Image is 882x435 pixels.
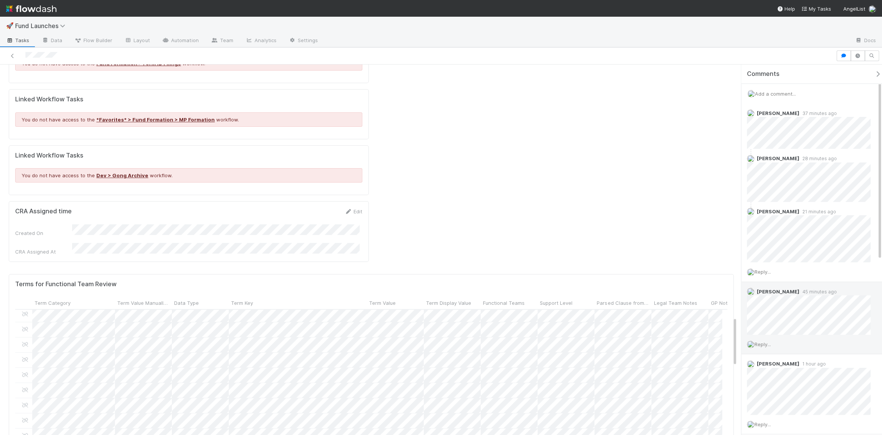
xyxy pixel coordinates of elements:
[747,155,755,162] img: avatar_ba76ddef-3fd0-4be4-9bc3-126ad567fcd5.png
[849,35,882,47] a: Docs
[747,109,755,117] img: avatar_ac990a78-52d7-40f8-b1fe-cbbd1cda261e.png
[156,35,205,47] a: Automation
[15,168,362,183] div: You do not have access to the workflow.
[239,35,283,47] a: Analytics
[15,229,72,237] div: Created On
[344,208,362,214] a: Edit
[6,36,30,44] span: Tasks
[6,22,14,29] span: 🚀
[757,288,799,295] span: [PERSON_NAME]
[654,299,697,307] span: Legal Team Notes
[747,268,755,276] img: avatar_6177bb6d-328c-44fd-b6eb-4ffceaabafa4.png
[6,2,57,15] img: logo-inverted-e16ddd16eac7371096b0.svg
[747,360,755,368] img: avatar_60d9c2d4-5636-42bf-bfcd-7078767691ab.png
[96,172,148,178] a: Dev > Gong Archive
[801,6,831,12] span: My Tasks
[755,341,771,347] span: Reply...
[799,361,826,367] span: 1 hour ago
[801,5,831,13] a: My Tasks
[15,152,362,159] h5: Linked Workflow Tasks
[755,269,771,275] span: Reply...
[15,112,362,127] div: You do not have access to the workflow.
[843,6,865,12] span: AngelList
[799,209,836,214] span: 21 minutes ago
[283,35,324,47] a: Settings
[483,299,525,307] span: Functional Teams
[15,281,116,288] h5: Terms for Functional Team Review
[747,288,755,295] img: avatar_ac990a78-52d7-40f8-b1fe-cbbd1cda261e.png
[205,35,239,47] a: Team
[799,156,837,161] span: 28 minutes ago
[117,299,170,307] span: Term Value Manually Reviewed
[747,421,755,428] img: avatar_6177bb6d-328c-44fd-b6eb-4ffceaabafa4.png
[36,35,68,47] a: Data
[747,208,755,215] img: avatar_ac990a78-52d7-40f8-b1fe-cbbd1cda261e.png
[799,289,837,295] span: 45 minutes ago
[747,90,755,98] img: avatar_6177bb6d-328c-44fd-b6eb-4ffceaabafa4.png
[15,22,69,30] span: Fund Launches
[96,117,215,123] a: *Favorites* > Fund Formation > MP Formation
[15,248,72,255] div: CRA Assigned At
[15,208,72,215] h5: CRA Assigned time
[757,155,799,161] span: [PERSON_NAME]
[757,361,799,367] span: [PERSON_NAME]
[540,299,572,307] span: Support Level
[757,110,799,116] span: [PERSON_NAME]
[597,299,649,307] span: Parsed Clause from LPA
[711,299,733,307] span: GP Notes
[755,91,796,97] span: Add a comment...
[231,299,253,307] span: Term Key
[777,5,795,13] div: Help
[426,299,471,307] span: Term Display Value
[747,70,780,78] span: Comments
[15,96,362,103] h5: Linked Workflow Tasks
[757,208,799,214] span: [PERSON_NAME]
[74,36,112,44] span: Flow Builder
[868,5,876,13] img: avatar_6177bb6d-328c-44fd-b6eb-4ffceaabafa4.png
[369,299,396,307] span: Term Value
[68,35,118,47] a: Flow Builder
[747,340,755,348] img: avatar_6177bb6d-328c-44fd-b6eb-4ffceaabafa4.png
[755,421,771,427] span: Reply...
[35,299,71,307] span: Term Category
[118,35,156,47] a: Layout
[174,299,199,307] span: Data Type
[799,110,837,116] span: 37 minutes ago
